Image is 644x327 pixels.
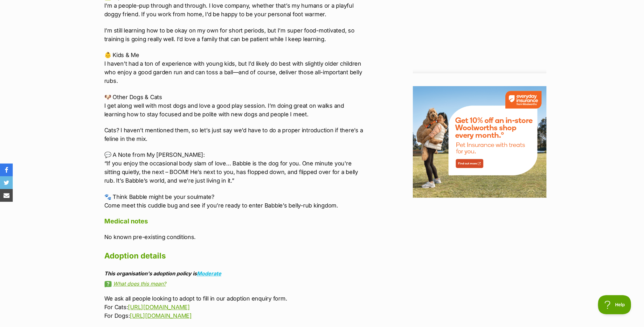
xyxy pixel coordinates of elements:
h4: Medical notes [104,217,367,225]
a: [URL][DOMAIN_NAME] [128,304,190,310]
p: 🐾 Think Babble might be your soulmate? Come meet this cuddle bug and see if you’re ready to enter... [104,193,367,210]
iframe: Help Scout Beacon - Open [598,295,631,314]
p: We ask all people looking to adopt to fill in our adoption enquiry form. For Cats: For Dogs: [104,294,367,320]
div: This organisation's adoption policy is [104,271,367,276]
p: 💬 A Note from My [PERSON_NAME]: “If you enjoy the occasional body slam of love… Babble is the dog... [104,150,367,185]
img: Everyday Insurance by Woolworths promotional banner [413,86,546,198]
p: 🐶 Other Dogs & Cats I get along well with most dogs and love a good play session. I’m doing great... [104,93,367,119]
p: 👶 Kids & Me I haven’t had a ton of experience with young kids, but I’d likely do best with slight... [104,51,367,85]
a: Moderate [197,270,221,277]
h2: Adoption details [104,249,367,263]
a: [URL][DOMAIN_NAME] [130,312,191,319]
p: No known pre-existing conditions. [104,233,367,241]
p: Cats? I haven’t mentioned them, so let’s just say we’d have to do a proper introduction if there’... [104,126,367,143]
p: I’m still learning how to be okay on my own for short periods, but I’m super food-motivated, so t... [104,26,367,43]
a: What does this mean? [104,281,367,287]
